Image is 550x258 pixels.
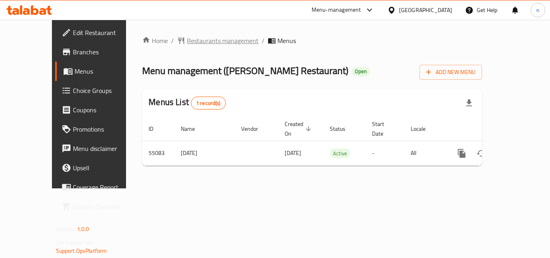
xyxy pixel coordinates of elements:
span: Vendor [241,124,269,134]
div: Menu-management [312,5,361,15]
a: Menu disclaimer [55,139,144,158]
span: n [536,6,540,14]
a: Choice Groups [55,81,144,100]
span: Menus [74,66,137,76]
span: Status [330,124,356,134]
span: Open [352,68,370,75]
div: Open [352,67,370,76]
a: Upsell [55,158,144,178]
div: Export file [459,93,479,113]
div: Total records count [191,97,226,109]
td: - [366,141,404,165]
span: Grocery Checklist [73,202,137,211]
span: Promotions [73,124,137,134]
span: Menu disclaimer [73,144,137,153]
span: Add New Menu [426,67,476,77]
table: enhanced table [142,117,536,166]
li: / [171,36,174,45]
span: ID [149,124,164,134]
h2: Menus List [149,96,225,109]
a: Promotions [55,120,144,139]
a: Menus [55,62,144,81]
span: Restaurants management [187,36,258,45]
span: Locale [411,124,436,134]
span: Choice Groups [73,86,137,95]
li: / [262,36,265,45]
a: Coverage Report [55,178,144,197]
a: Branches [55,42,144,62]
button: Change Status [471,144,491,163]
span: Coverage Report [73,182,137,192]
span: Get support on: [56,237,93,248]
span: 1.0.0 [77,224,89,234]
span: Coupons [73,105,137,115]
span: Branches [73,47,137,57]
span: Menus [277,36,296,45]
span: Edit Restaurant [73,28,137,37]
a: Coupons [55,100,144,120]
span: [DATE] [285,148,301,158]
div: [GEOGRAPHIC_DATA] [399,6,452,14]
a: Restaurants management [177,36,258,45]
span: Name [181,124,205,134]
a: Home [142,36,168,45]
nav: breadcrumb [142,36,482,45]
span: Upsell [73,163,137,173]
td: [DATE] [174,141,235,165]
a: Grocery Checklist [55,197,144,216]
th: Actions [446,117,536,141]
td: 55083 [142,141,174,165]
span: Created On [285,119,314,138]
span: Menu management ( [PERSON_NAME] Restaurant ) [142,62,348,80]
span: Active [330,149,350,158]
span: Version: [56,224,76,234]
a: Support.OpsPlatform [56,246,107,256]
td: All [404,141,446,165]
button: Add New Menu [420,65,482,80]
button: more [452,144,471,163]
span: 1 record(s) [191,99,225,107]
span: Start Date [372,119,395,138]
a: Edit Restaurant [55,23,144,42]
